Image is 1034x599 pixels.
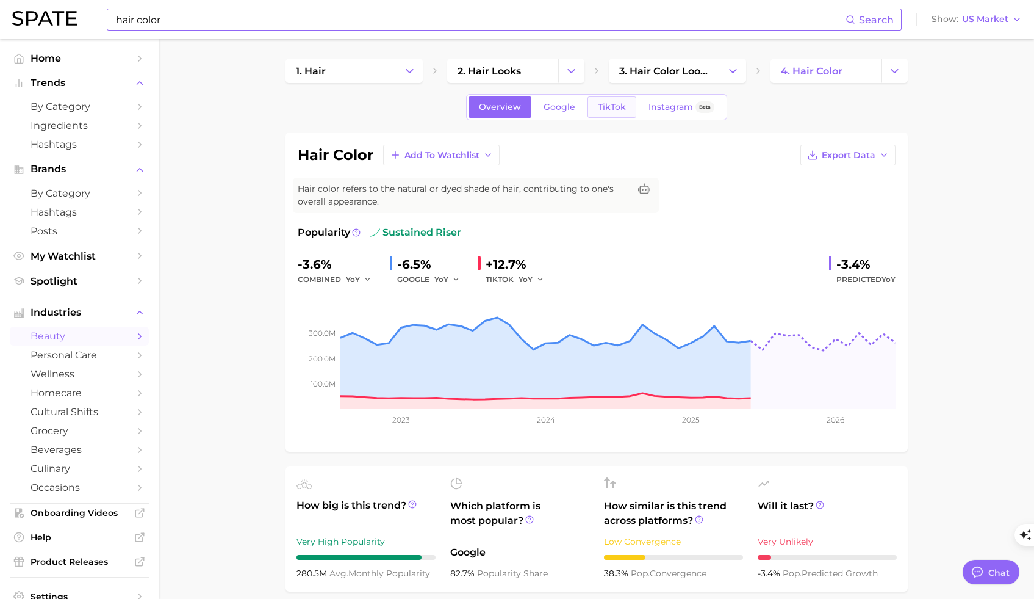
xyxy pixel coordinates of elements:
button: Brands [10,160,149,178]
a: Spotlight [10,272,149,291]
a: by Category [10,97,149,116]
span: sustained riser [370,225,461,240]
span: Beta [699,102,711,112]
span: Popularity [298,225,350,240]
div: Low Convergence [604,534,743,549]
span: 280.5m [296,568,329,579]
span: Instagram [648,102,693,112]
div: -3.4% [836,255,896,274]
a: cultural shifts [10,402,149,421]
span: monthly popularity [329,568,430,579]
button: Industries [10,303,149,322]
span: by Category [31,187,128,199]
a: 1. hair [285,59,397,83]
button: Change Category [397,59,423,83]
a: Hashtags [10,203,149,222]
a: Ingredients [10,116,149,135]
img: SPATE [12,11,77,26]
a: 4. hair color [770,59,881,83]
span: Trends [31,78,128,89]
button: Change Category [720,59,746,83]
span: cultural shifts [31,406,128,418]
span: 3. hair color looks [619,65,709,77]
span: How big is this trend? [296,498,436,528]
div: 9 / 10 [296,555,436,560]
span: Help [31,532,128,543]
tspan: 2023 [392,415,409,424]
button: Change Category [558,59,584,83]
span: Industries [31,307,128,318]
div: combined [298,272,380,287]
span: Google [450,545,589,560]
span: convergence [631,568,706,579]
h1: hair color [298,148,373,162]
span: 38.3% [604,568,631,579]
button: YoY [346,272,372,287]
span: Hashtags [31,206,128,218]
span: Add to Watchlist [404,150,479,161]
div: +12.7% [486,255,553,274]
img: sustained riser [370,228,380,238]
span: -3.4% [758,568,783,579]
a: personal care [10,346,149,365]
span: YoY [346,274,360,285]
span: occasions [31,482,128,493]
a: Hashtags [10,135,149,154]
span: Posts [31,225,128,237]
span: Export Data [822,150,875,161]
abbr: average [329,568,348,579]
a: TikTok [587,96,636,118]
a: beverages [10,440,149,459]
div: -6.5% [397,255,469,274]
tspan: 2026 [827,415,844,424]
div: GOOGLE [397,272,469,287]
a: 2. hair looks [447,59,558,83]
span: My Watchlist [31,250,128,262]
span: US Market [962,16,1008,23]
tspan: 2024 [536,415,555,424]
button: YoY [434,272,461,287]
span: wellness [31,368,128,380]
a: wellness [10,365,149,383]
span: Predicted [836,272,896,287]
div: 1 / 10 [758,555,897,560]
span: Overview [479,102,521,112]
a: Help [10,528,149,546]
a: homecare [10,383,149,402]
span: Search [859,14,894,26]
span: Show [932,16,958,23]
span: Google [544,102,575,112]
span: culinary [31,463,128,474]
span: predicted growth [783,568,878,579]
span: beverages [31,444,128,456]
button: Export Data [800,145,896,165]
a: Overview [469,96,531,118]
a: grocery [10,421,149,440]
span: beauty [31,330,128,342]
span: Product Releases [31,556,128,567]
a: 3. hair color looks [609,59,720,83]
a: My Watchlist [10,247,149,266]
span: 2. hair looks [458,65,521,77]
div: Very High Popularity [296,534,436,549]
a: Home [10,49,149,68]
span: Hashtags [31,139,128,150]
span: TikTok [598,102,626,112]
span: Home [31,53,128,64]
abbr: popularity index [783,568,802,579]
button: Change Category [881,59,908,83]
abbr: popularity index [631,568,650,579]
span: Spotlight [31,275,128,287]
button: YoY [519,272,545,287]
div: TIKTOK [486,272,553,287]
span: YoY [434,274,448,285]
div: 3 / 10 [604,555,743,560]
button: Add to Watchlist [383,145,500,165]
input: Search here for a brand, industry, or ingredient [115,9,846,30]
button: ShowUS Market [928,12,1025,27]
span: Ingredients [31,120,128,131]
a: Posts [10,222,149,241]
span: How similar is this trend across platforms? [604,499,743,528]
button: Trends [10,74,149,92]
span: 1. hair [296,65,326,77]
